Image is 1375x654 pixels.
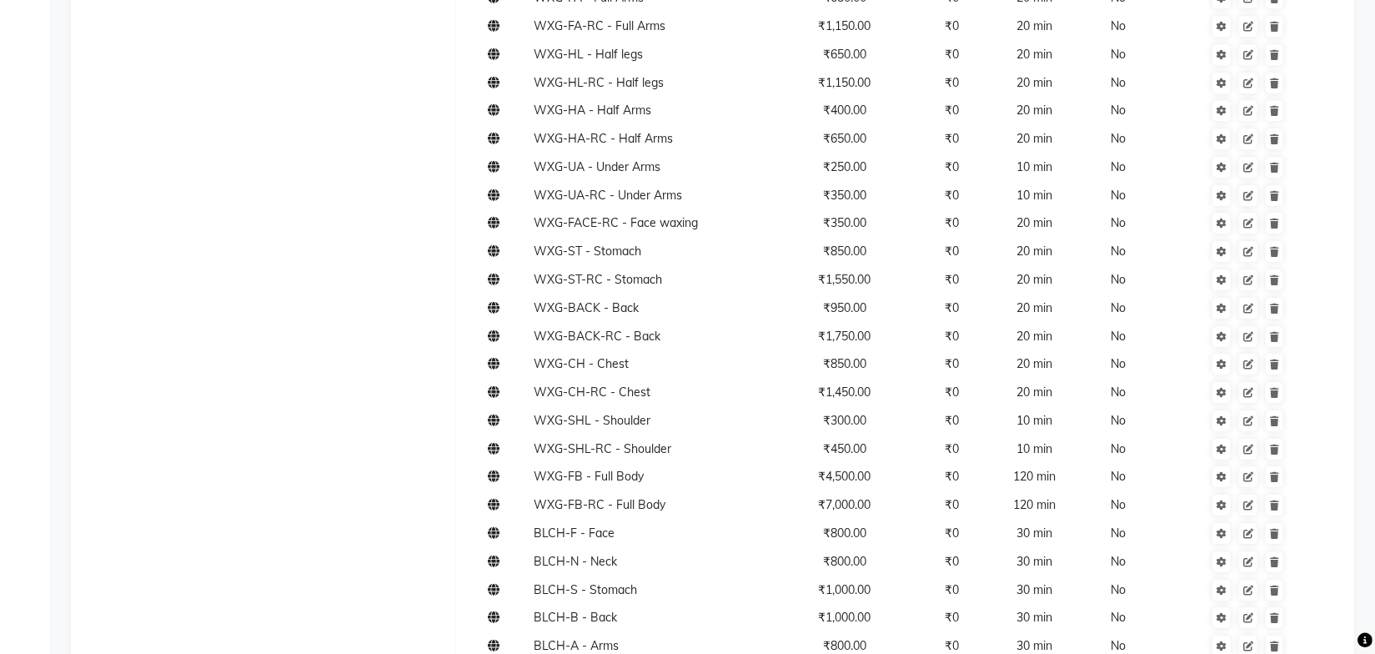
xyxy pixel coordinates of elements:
[1111,47,1126,62] span: No
[534,103,651,118] span: WXG-HA - Half Arms
[818,75,871,90] span: ₹1,150.00
[534,638,619,653] span: BLCH-A - Arms
[945,329,959,344] span: ₹0
[1111,300,1126,315] span: No
[1016,610,1052,625] span: 30 min
[1111,75,1126,90] span: No
[1016,18,1052,33] span: 20 min
[945,75,959,90] span: ₹0
[1111,469,1126,484] span: No
[818,610,871,625] span: ₹1,000.00
[818,497,871,512] span: ₹7,000.00
[1111,244,1126,259] span: No
[1013,469,1056,484] span: 120 min
[1111,582,1126,597] span: No
[534,159,660,174] span: WXG-UA - Under Arms
[823,441,866,456] span: ₹450.00
[1016,638,1052,653] span: 30 min
[534,272,662,287] span: WXG-ST-RC - Stomach
[534,497,665,512] span: WXG-FB-RC - Full Body
[1016,441,1052,456] span: 10 min
[1016,526,1052,541] span: 30 min
[818,329,871,344] span: ₹1,750.00
[534,610,617,625] span: BLCH-B - Back
[945,610,959,625] span: ₹0
[534,356,629,371] span: WXG-CH - Chest
[945,469,959,484] span: ₹0
[823,356,866,371] span: ₹850.00
[823,47,866,62] span: ₹650.00
[1111,554,1126,569] span: No
[534,441,671,456] span: WXG-SHL-RC - Shoulder
[823,244,866,259] span: ₹850.00
[534,526,615,541] span: BLCH-F - Face
[1016,356,1052,371] span: 20 min
[534,413,650,428] span: WXG-SHL - Shoulder
[1016,329,1052,344] span: 20 min
[1016,413,1052,428] span: 10 min
[945,272,959,287] span: ₹0
[1111,385,1126,400] span: No
[534,300,639,315] span: WXG-BACK - Back
[823,300,866,315] span: ₹950.00
[945,413,959,428] span: ₹0
[823,526,866,541] span: ₹800.00
[945,244,959,259] span: ₹0
[945,159,959,174] span: ₹0
[1111,103,1126,118] span: No
[945,356,959,371] span: ₹0
[1111,413,1126,428] span: No
[1111,329,1126,344] span: No
[818,18,871,33] span: ₹1,150.00
[534,75,664,90] span: WXG-HL-RC - Half legs
[945,582,959,597] span: ₹0
[1016,272,1052,287] span: 20 min
[823,159,866,174] span: ₹250.00
[1016,554,1052,569] span: 30 min
[1016,159,1052,174] span: 10 min
[1013,497,1056,512] span: 120 min
[823,554,866,569] span: ₹800.00
[818,582,871,597] span: ₹1,000.00
[945,638,959,653] span: ₹0
[534,554,617,569] span: BLCH-N - Neck
[1016,103,1052,118] span: 20 min
[1016,582,1052,597] span: 30 min
[1016,75,1052,90] span: 20 min
[818,272,871,287] span: ₹1,550.00
[534,582,637,597] span: BLCH-S - Stomach
[823,188,866,203] span: ₹350.00
[818,385,871,400] span: ₹1,450.00
[945,526,959,541] span: ₹0
[1111,272,1126,287] span: No
[1111,441,1126,456] span: No
[1016,300,1052,315] span: 20 min
[534,215,698,230] span: WXG-FACE-RC - Face waxing
[1111,638,1126,653] span: No
[945,18,959,33] span: ₹0
[945,131,959,146] span: ₹0
[945,47,959,62] span: ₹0
[823,131,866,146] span: ₹650.00
[1016,131,1052,146] span: 20 min
[534,244,641,259] span: WXG-ST - Stomach
[945,300,959,315] span: ₹0
[1111,188,1126,203] span: No
[534,47,643,62] span: WXG-HL - Half legs
[1111,18,1126,33] span: No
[945,188,959,203] span: ₹0
[1111,610,1126,625] span: No
[1016,215,1052,230] span: 20 min
[534,329,660,344] span: WXG-BACK-RC - Back
[534,18,665,33] span: WXG-FA-RC - Full Arms
[1016,188,1052,203] span: 10 min
[823,215,866,230] span: ₹350.00
[818,469,871,484] span: ₹4,500.00
[534,188,682,203] span: WXG-UA-RC - Under Arms
[823,638,866,653] span: ₹800.00
[945,103,959,118] span: ₹0
[1016,47,1052,62] span: 20 min
[945,441,959,456] span: ₹0
[1111,215,1126,230] span: No
[823,413,866,428] span: ₹300.00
